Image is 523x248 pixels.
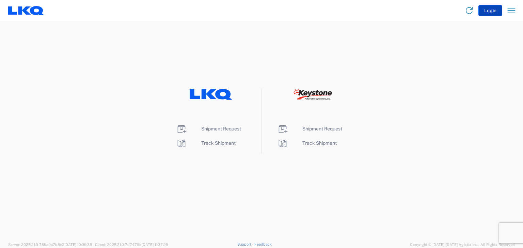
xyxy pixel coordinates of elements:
[64,243,92,247] span: [DATE] 10:09:35
[277,140,337,146] a: Track Shipment
[176,140,236,146] a: Track Shipment
[201,126,241,131] span: Shipment Request
[142,243,168,247] span: [DATE] 11:37:29
[410,242,515,248] span: Copyright © [DATE]-[DATE] Agistix Inc., All Rights Reserved
[254,242,272,246] a: Feedback
[277,126,342,131] a: Shipment Request
[237,242,254,246] a: Support
[8,243,92,247] span: Server: 2025.21.0-769a9a7b8c3
[95,243,168,247] span: Client: 2025.21.0-7d7479b
[302,126,342,131] span: Shipment Request
[302,140,337,146] span: Track Shipment
[201,140,236,146] span: Track Shipment
[478,5,502,16] button: Login
[176,126,241,131] a: Shipment Request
